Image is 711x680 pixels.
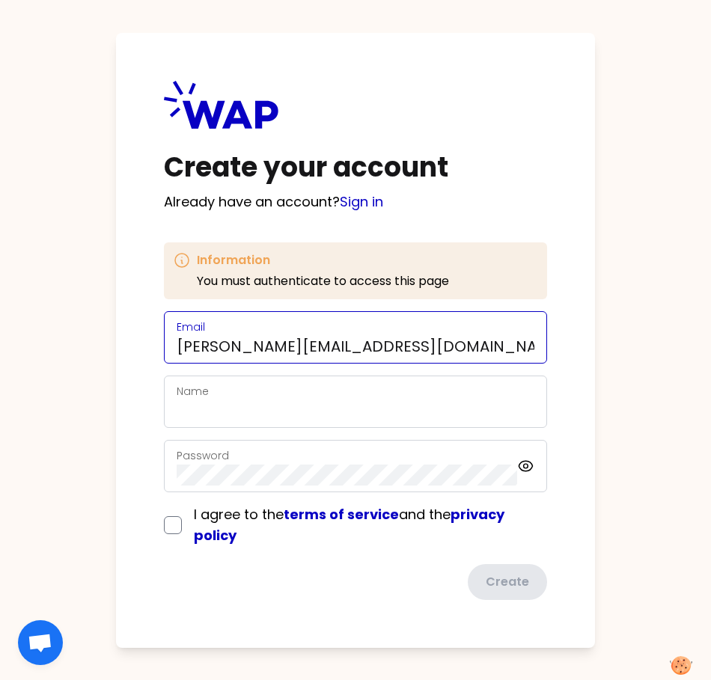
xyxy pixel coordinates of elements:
[164,153,547,183] h1: Create your account
[177,448,229,463] label: Password
[194,505,504,545] a: privacy policy
[468,564,547,600] button: Create
[284,505,399,524] a: terms of service
[177,319,205,334] label: Email
[340,192,383,211] a: Sign in
[177,384,209,399] label: Name
[197,251,449,269] h3: Information
[164,192,547,212] p: Already have an account?
[18,620,63,665] div: Open chat
[197,272,449,290] p: You must authenticate to access this page
[194,505,504,545] span: I agree to the and the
